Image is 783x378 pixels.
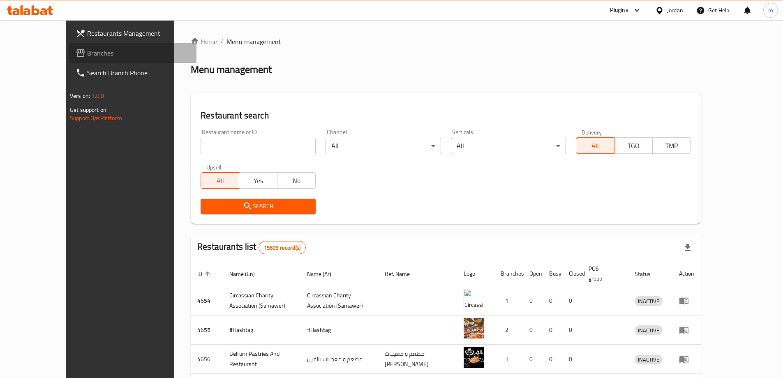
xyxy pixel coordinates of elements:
[457,261,494,286] th: Logo
[239,172,277,189] button: Yes
[494,345,523,374] td: 1
[523,345,543,374] td: 0
[300,286,378,315] td: ​Circassian ​Charity ​Association​ (Samawer)
[87,68,190,78] span: Search Branch Phone
[385,269,420,279] span: Ref. Name
[223,286,300,315] td: ​Circassian ​Charity ​Association​ (Samawer)
[300,315,378,345] td: #Hashtag
[494,286,523,315] td: 1
[678,238,698,257] div: Export file
[667,6,683,15] div: Jordan
[91,90,104,101] span: 1.0.0
[243,175,274,187] span: Yes
[70,104,108,115] span: Get support on:
[197,269,213,279] span: ID
[679,296,694,306] div: Menu
[87,28,190,38] span: Restaurants Management
[562,261,582,286] th: Closed
[277,172,316,189] button: No
[201,109,691,122] h2: Restaurant search
[87,48,190,58] span: Branches
[326,138,441,154] div: All
[523,315,543,345] td: 0
[191,37,701,46] nav: breadcrumb
[576,137,614,154] button: All
[464,347,484,368] img: Belfurn Pastries And Restaurant
[70,90,90,101] span: Version:
[543,315,562,345] td: 0
[223,345,300,374] td: Belfurn Pastries And Restaurant
[635,297,663,306] span: INACTIVE
[197,241,306,254] h2: Restaurants list
[656,140,688,152] span: TMP
[494,315,523,345] td: 2
[70,113,122,123] a: Support.OpsPlatform
[494,261,523,286] th: Branches
[207,201,309,211] span: Search
[191,63,272,76] h2: Menu management
[589,264,618,283] span: POS group
[220,37,223,46] li: /
[543,286,562,315] td: 0
[281,175,312,187] span: No
[259,241,306,254] div: Total records count
[635,355,663,364] span: INACTIVE
[464,289,484,309] img: ​Circassian ​Charity ​Association​ (Samawer)
[523,286,543,315] td: 0
[679,325,694,335] div: Menu
[201,138,316,154] input: Search for restaurant name or ID..
[523,261,543,286] th: Open
[580,140,611,152] span: All
[614,137,653,154] button: TGO
[543,261,562,286] th: Busy
[562,345,582,374] td: 0
[191,286,223,315] td: 4654
[191,345,223,374] td: 4656
[259,244,305,252] span: 15609 record(s)
[307,269,342,279] span: Name (Ar)
[582,129,602,135] label: Delivery
[191,315,223,345] td: 4655
[300,345,378,374] td: مطعم و معجنات بالفرن
[69,63,196,83] a: Search Branch Phone
[201,172,239,189] button: All
[464,318,484,339] img: #Hashtag
[204,175,236,187] span: All
[206,164,222,170] label: Upsell
[69,23,196,43] a: Restaurants Management
[610,5,628,15] div: Plugins
[618,140,649,152] span: TGO
[672,261,701,286] th: Action
[562,315,582,345] td: 0
[69,43,196,63] a: Branches
[223,315,300,345] td: #Hashtag
[229,269,266,279] span: Name (En)
[562,286,582,315] td: 0
[451,138,566,154] div: All
[768,6,773,15] span: m
[378,345,457,374] td: مطعم و معجنات [PERSON_NAME]
[226,37,281,46] span: Menu management
[652,137,691,154] button: TMP
[191,37,217,46] a: Home
[543,345,562,374] td: 0
[635,269,661,279] span: Status
[679,354,694,364] div: Menu
[635,355,663,364] div: INACTIVE
[635,326,663,335] span: INACTIVE
[201,199,316,214] button: Search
